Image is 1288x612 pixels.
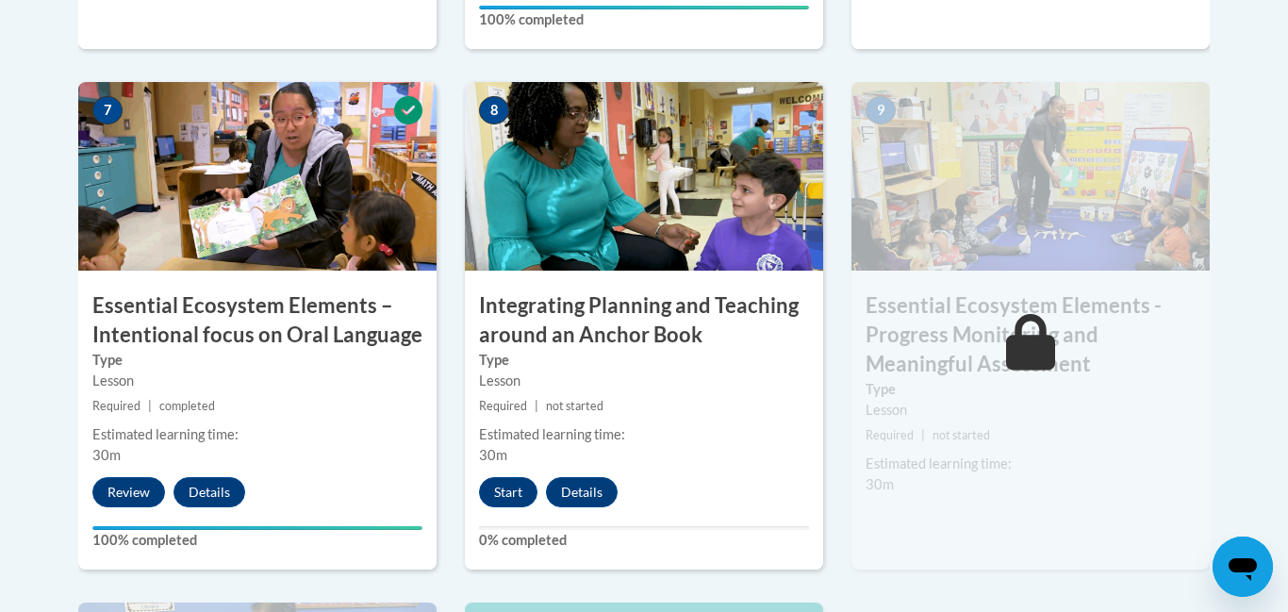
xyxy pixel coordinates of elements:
div: Your progress [479,6,809,9]
label: 100% completed [479,9,809,30]
label: Type [92,350,422,371]
span: 8 [479,96,509,124]
span: Required [92,399,140,413]
h3: Integrating Planning and Teaching around an Anchor Book [465,291,823,350]
div: Lesson [92,371,422,391]
label: Type [866,379,1196,400]
div: Estimated learning time: [92,424,422,445]
label: Type [479,350,809,371]
button: Start [479,477,537,507]
span: 30m [866,476,894,492]
div: Lesson [866,400,1196,421]
span: 30m [479,447,507,463]
iframe: Button to launch messaging window [1213,537,1273,597]
h3: Essential Ecosystem Elements - Progress Monitoring and Meaningful Assessment [851,291,1210,378]
span: | [921,428,925,442]
button: Review [92,477,165,507]
h3: Essential Ecosystem Elements – Intentional focus on Oral Language [78,291,437,350]
label: 0% completed [479,530,809,551]
img: Course Image [78,82,437,271]
span: completed [159,399,215,413]
div: Estimated learning time: [866,454,1196,474]
label: 100% completed [92,530,422,551]
span: not started [933,428,990,442]
span: 30m [92,447,121,463]
span: | [148,399,152,413]
button: Details [546,477,618,507]
div: Your progress [92,526,422,530]
span: not started [546,399,603,413]
div: Estimated learning time: [479,424,809,445]
span: Required [866,428,914,442]
img: Course Image [465,82,823,271]
span: Required [479,399,527,413]
button: Details [173,477,245,507]
span: | [535,399,538,413]
span: 7 [92,96,123,124]
span: 9 [866,96,896,124]
img: Course Image [851,82,1210,271]
div: Lesson [479,371,809,391]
